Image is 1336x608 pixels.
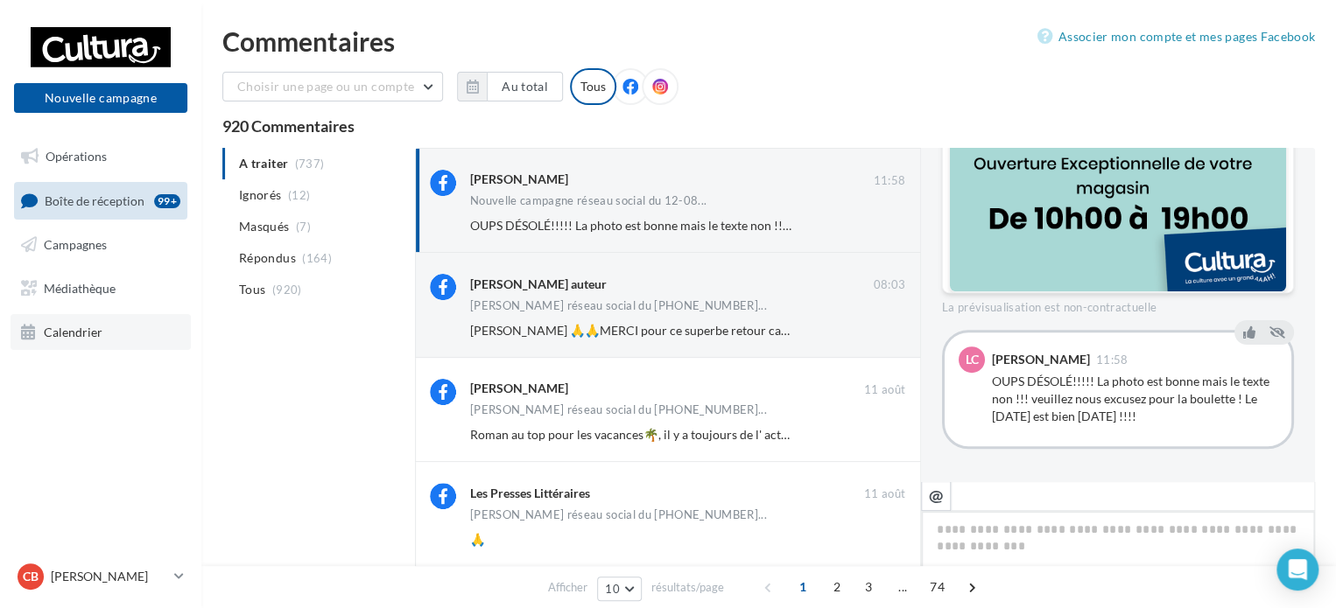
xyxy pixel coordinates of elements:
span: 11:58 [1096,354,1129,366]
div: OUPS DÉSOLÉ!!!!! La photo est bonne mais le texte non !!! veuillez nous excusez pour la boulette ... [992,373,1277,425]
span: CB [23,568,39,585]
span: LC [966,351,979,368]
div: [PERSON_NAME] auteur [470,276,607,293]
i: @ [929,487,944,503]
span: 10 [605,582,620,596]
span: (920) [272,283,302,297]
button: Au total [457,72,563,101]
span: Ignorés [239,186,281,204]
span: Répondus [239,249,296,267]
div: La prévisualisation est non-contractuelle [942,293,1294,316]
a: Calendrier [11,314,191,351]
span: Nouvelle campagne réseau social du 12-08... [470,195,707,206]
button: Nouvelle campagne [14,83,187,113]
div: Tous [570,68,616,105]
span: Opérations [46,149,107,164]
span: 🙏 [470,532,485,547]
a: Associer mon compte et mes pages Facebook [1037,26,1315,47]
div: 920 Commentaires [222,118,1315,134]
a: CB [PERSON_NAME] [14,560,187,593]
a: Opérations [11,138,191,175]
span: 74 [923,573,952,601]
span: résultats/page [651,579,724,596]
span: ... [889,573,917,601]
div: [PERSON_NAME] [470,171,568,188]
span: 11 août [864,382,905,398]
button: @ [921,481,951,511]
span: [PERSON_NAME] réseau social du [PHONE_NUMBER]... [470,509,767,521]
button: 10 [597,577,642,601]
a: Boîte de réception99+ [11,182,191,220]
span: 1 [789,573,817,601]
span: [PERSON_NAME] réseau social du [PHONE_NUMBER]... [470,404,767,416]
span: (164) [302,251,332,265]
span: 2 [823,573,851,601]
p: [PERSON_NAME] [51,568,167,585]
span: OUPS DÉSOLÉ!!!!! La photo est bonne mais le texte non !!! veuillez nous excusez pour la boulette ... [470,218,1163,233]
a: Médiathèque [11,270,191,307]
div: [PERSON_NAME] [992,353,1090,366]
span: Campagnes [44,237,107,252]
div: Open Intercom Messenger [1276,549,1318,591]
span: (7) [296,220,311,234]
span: (12) [288,188,310,202]
span: Masqués [239,218,289,235]
span: Tous [239,281,265,298]
div: 99+ [154,194,180,208]
span: [PERSON_NAME] réseau social du [PHONE_NUMBER]... [470,300,767,311]
button: Choisir une page ou un compte [222,72,443,101]
span: Afficher [548,579,587,596]
div: [PERSON_NAME] [470,380,568,397]
span: 3 [854,573,882,601]
span: 11:58 [873,173,905,189]
span: Calendrier [44,324,102,339]
span: Roman au top pour les vacances🌴, il y a toujours de l' action on ne s ennuie pas😉. Un auteur acce... [470,427,1260,442]
span: 08:03 [873,277,905,293]
div: Commentaires [222,28,1315,54]
span: Médiathèque [44,281,116,296]
span: Boîte de réception [45,192,144,207]
a: Campagnes [11,227,191,263]
div: Les Presses Littéraires [470,485,590,502]
span: Choisir une page ou un compte [237,79,414,94]
span: 11 août [864,486,905,502]
button: Au total [487,72,563,101]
